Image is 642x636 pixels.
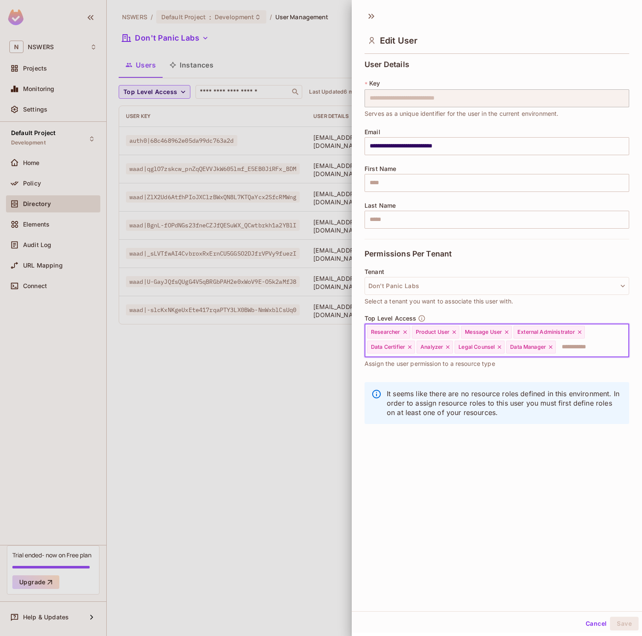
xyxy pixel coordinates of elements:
div: Analyzer [417,341,453,353]
span: External Administrator [517,329,575,336]
span: Email [365,129,380,135]
span: Serves as a unique identifier for the user in the current environment. [365,109,559,118]
div: Product User [412,326,460,339]
div: External Administrator [514,326,585,339]
div: Message User [461,326,512,339]
span: Assign the user permission to a resource type [365,359,495,368]
span: Last Name [365,202,396,209]
span: Researcher [371,329,400,336]
span: Data Certifier [371,344,405,350]
span: User Details [365,60,409,69]
p: It seems like there are no resource roles defined in this environment. In order to assign resourc... [387,389,622,417]
span: Analyzer [420,344,443,350]
button: Save [610,617,639,630]
span: Edit User [380,35,417,46]
span: Message User [465,329,502,336]
span: Select a tenant you want to associate this user with. [365,297,513,306]
button: Open [624,339,626,341]
span: Legal Counsel [458,344,495,350]
span: Permissions Per Tenant [365,250,452,258]
span: Product User [416,329,450,336]
span: Top Level Access [365,315,416,322]
span: First Name [365,165,397,172]
div: Researcher [367,326,410,339]
div: Legal Counsel [455,341,505,353]
button: Don't Panic Labs [365,277,629,295]
span: Data Manager [510,344,546,350]
div: Data Certifier [367,341,415,353]
span: Tenant [365,268,384,275]
button: Cancel [582,617,610,630]
span: Key [369,80,380,87]
div: Data Manager [506,341,556,353]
